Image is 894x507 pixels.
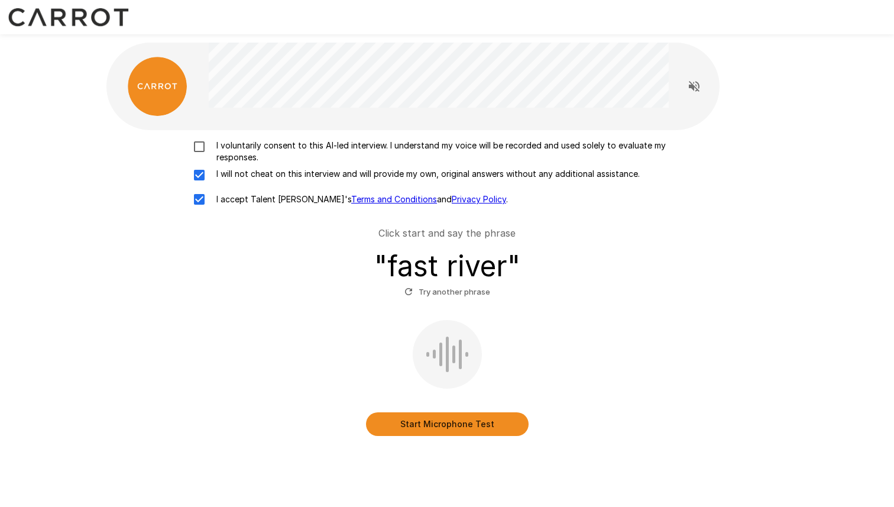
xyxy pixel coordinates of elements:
[212,140,707,163] p: I voluntarily consent to this AI-led interview. I understand my voice will be recorded and used s...
[351,194,437,204] a: Terms and Conditions
[452,194,506,204] a: Privacy Policy
[212,193,508,205] p: I accept Talent [PERSON_NAME]'s and .
[378,226,516,240] p: Click start and say the phrase
[128,57,187,116] img: carrot_logo.png
[212,168,640,180] p: I will not cheat on this interview and will provide my own, original answers without any addition...
[401,283,493,301] button: Try another phrase
[682,75,706,98] button: Read questions aloud
[366,412,529,436] button: Start Microphone Test
[374,250,520,283] h3: " fast river "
